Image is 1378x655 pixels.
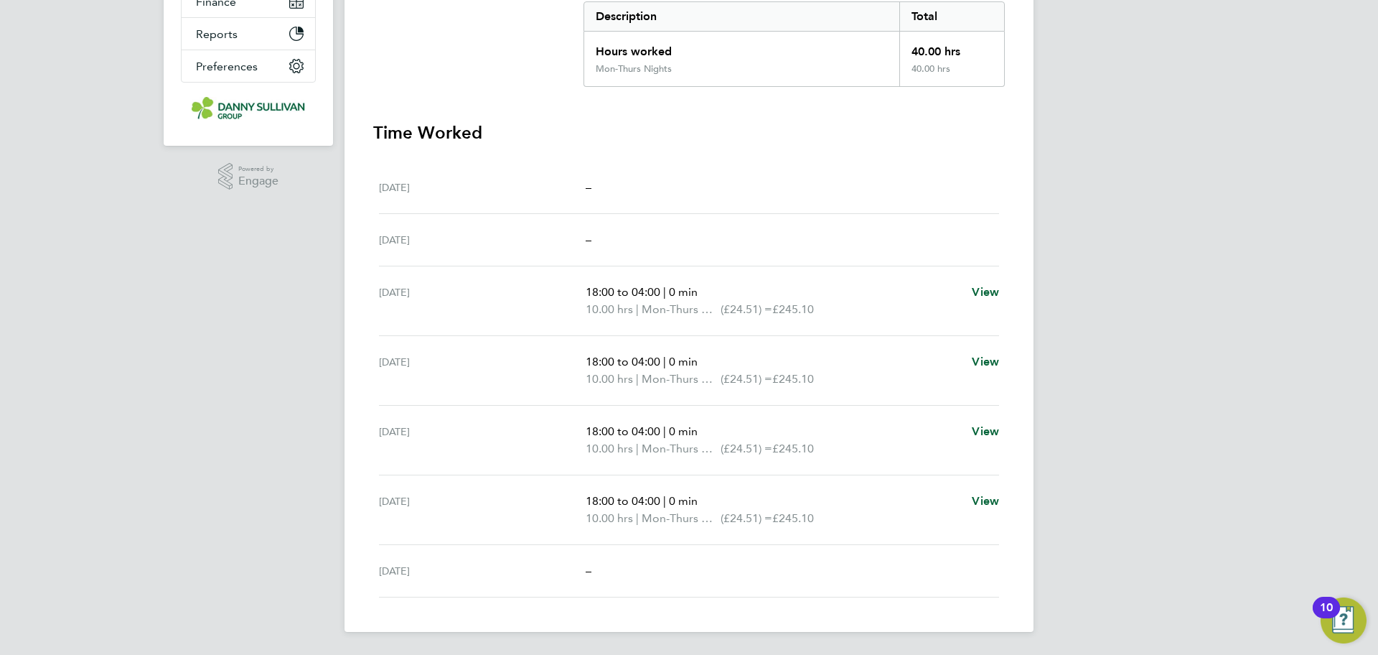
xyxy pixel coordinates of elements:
[721,442,772,455] span: (£24.51) =
[586,180,591,194] span: –
[721,511,772,525] span: (£24.51) =
[586,442,633,455] span: 10.00 hrs
[972,423,999,440] a: View
[772,372,814,386] span: £245.10
[586,285,660,299] span: 18:00 to 04:00
[586,424,660,438] span: 18:00 to 04:00
[586,372,633,386] span: 10.00 hrs
[586,302,633,316] span: 10.00 hrs
[584,32,899,63] div: Hours worked
[182,18,315,50] button: Reports
[584,2,899,31] div: Description
[379,231,586,248] div: [DATE]
[583,1,1005,87] div: Summary
[772,442,814,455] span: £245.10
[192,97,305,120] img: dannysullivan-logo-retina.png
[669,285,698,299] span: 0 min
[772,302,814,316] span: £245.10
[669,494,698,508] span: 0 min
[586,233,591,246] span: –
[1321,598,1367,644] button: Open Resource Center, 10 new notifications
[379,493,586,527] div: [DATE]
[663,355,666,368] span: |
[721,302,772,316] span: (£24.51) =
[596,63,672,75] div: Mon-Thurs Nights
[196,60,258,73] span: Preferences
[972,353,999,371] a: View
[642,510,721,527] span: Mon-Thurs Nights
[972,355,999,368] span: View
[642,440,721,457] span: Mon-Thurs Nights
[636,372,639,386] span: |
[669,355,698,368] span: 0 min
[669,424,698,438] span: 0 min
[586,355,660,368] span: 18:00 to 04:00
[379,284,586,318] div: [DATE]
[379,423,586,457] div: [DATE]
[636,302,639,316] span: |
[972,424,999,438] span: View
[379,353,586,388] div: [DATE]
[663,494,666,508] span: |
[972,284,999,301] a: View
[182,50,315,82] button: Preferences
[586,564,591,577] span: –
[636,442,639,455] span: |
[196,27,238,41] span: Reports
[636,511,639,525] span: |
[238,163,278,175] span: Powered by
[972,493,999,510] a: View
[899,32,1004,63] div: 40.00 hrs
[642,371,721,388] span: Mon-Thurs Nights
[586,511,633,525] span: 10.00 hrs
[972,494,999,508] span: View
[721,372,772,386] span: (£24.51) =
[379,562,586,580] div: [DATE]
[586,494,660,508] span: 18:00 to 04:00
[972,285,999,299] span: View
[379,179,586,196] div: [DATE]
[181,97,316,120] a: Go to home page
[899,2,1004,31] div: Total
[899,63,1004,86] div: 40.00 hrs
[218,163,279,190] a: Powered byEngage
[772,511,814,525] span: £245.10
[663,424,666,438] span: |
[373,121,1005,144] h3: Time Worked
[1320,608,1333,626] div: 10
[238,175,278,187] span: Engage
[642,301,721,318] span: Mon-Thurs Nights
[663,285,666,299] span: |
